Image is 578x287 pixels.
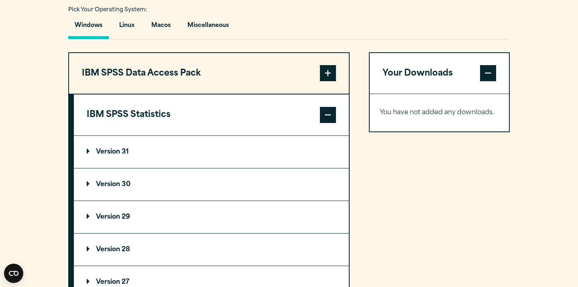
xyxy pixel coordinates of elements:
[74,234,349,266] summary: Version 28
[68,7,147,12] span: Pick Your Operating System:
[380,107,499,119] p: You have not added any downloads.
[87,149,129,155] p: Version 31
[87,279,129,285] p: Version 27
[74,201,349,233] summary: Version 29
[69,53,349,94] button: IBM SPSS Data Access Pack
[74,136,349,168] summary: Version 31
[145,16,177,39] button: Macos
[113,16,141,39] button: Linux
[370,94,509,131] div: Your Downloads
[4,264,23,283] button: Open CMP widget
[181,16,235,39] button: Miscellaneous
[74,168,349,201] summary: Version 30
[74,94,349,135] button: IBM SPSS Statistics
[68,16,109,39] button: Windows
[370,53,509,94] button: Your Downloads
[87,246,130,253] p: Version 28
[87,214,130,220] p: Version 29
[87,181,130,188] p: Version 30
